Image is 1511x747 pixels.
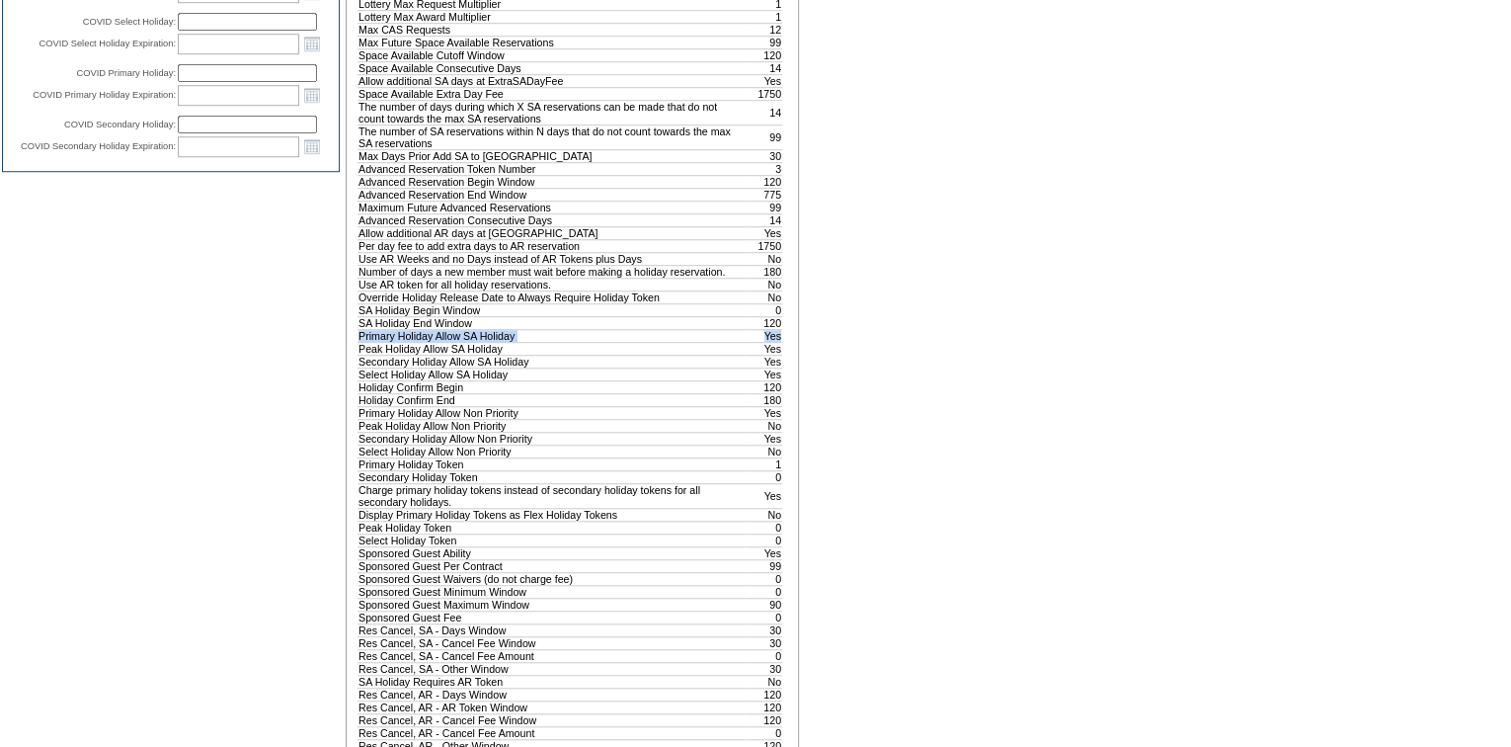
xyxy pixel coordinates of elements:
[301,84,323,106] a: Open the calendar popup.
[358,572,746,585] td: Sponsored Guest Waivers (do not charge fee)
[358,48,746,61] td: Space Available Cutoff Window
[746,572,782,585] td: 0
[746,675,782,688] td: No
[746,432,782,445] td: Yes
[746,534,782,546] td: 0
[358,355,746,368] td: Secondary Holiday Allow SA Holiday
[746,278,782,290] td: No
[746,23,782,36] td: 12
[358,342,746,355] td: Peak Holiday Allow SA Holiday
[301,135,323,157] a: Open the calendar popup.
[746,290,782,303] td: No
[40,39,176,48] label: COVID Select Holiday Expiration:
[746,649,782,662] td: 0
[746,688,782,701] td: 120
[358,213,746,226] td: Advanced Reservation Consecutive Days
[76,68,176,78] label: COVID Primary Holiday:
[746,252,782,265] td: No
[746,521,782,534] td: 0
[358,252,746,265] td: Use AR Weeks and no Days instead of AR Tokens plus Days
[746,406,782,419] td: Yes
[358,585,746,598] td: Sponsored Guest Minimum Window
[358,598,746,611] td: Sponsored Guest Maximum Window
[83,17,176,27] label: COVID Select Holiday:
[746,508,782,521] td: No
[746,48,782,61] td: 120
[358,149,746,162] td: Max Days Prior Add SA to [GEOGRAPHIC_DATA]
[746,470,782,483] td: 0
[746,636,782,649] td: 30
[358,162,746,175] td: Advanced Reservation Token Number
[746,303,782,316] td: 0
[358,406,746,419] td: Primary Holiday Allow Non Priority
[358,559,746,572] td: Sponsored Guest Per Contract
[746,559,782,572] td: 99
[358,380,746,393] td: Holiday Confirm Begin
[301,33,323,54] a: Open the calendar popup.
[746,701,782,713] td: 120
[746,546,782,559] td: Yes
[746,175,782,188] td: 120
[358,636,746,649] td: Res Cancel, SA - Cancel Fee Window
[746,342,782,355] td: Yes
[746,355,782,368] td: Yes
[358,61,746,74] td: Space Available Consecutive Days
[746,36,782,48] td: 99
[358,100,746,124] td: The number of days during which X SA reservations can be made that do not count towards the max S...
[746,713,782,726] td: 120
[358,23,746,36] td: Max CAS Requests
[358,201,746,213] td: Maximum Future Advanced Reservations
[358,623,746,636] td: Res Cancel, SA - Days Window
[358,303,746,316] td: SA Holiday Begin Window
[358,278,746,290] td: Use AR token for all holiday reservations.
[358,432,746,445] td: Secondary Holiday Allow Non Priority
[746,188,782,201] td: 775
[358,470,746,483] td: Secondary Holiday Token
[358,188,746,201] td: Advanced Reservation End Window
[33,90,176,100] label: COVID Primary Holiday Expiration:
[746,726,782,739] td: 0
[358,649,746,662] td: Res Cancel, SA - Cancel Fee Amount
[746,265,782,278] td: 180
[746,368,782,380] td: Yes
[358,457,746,470] td: Primary Holiday Token
[746,662,782,675] td: 30
[358,508,746,521] td: Display Primary Holiday Tokens as Flex Holiday Tokens
[746,213,782,226] td: 14
[21,141,176,151] label: COVID Secondary Holiday Expiration:
[64,120,176,129] label: COVID Secondary Holiday:
[358,662,746,675] td: Res Cancel, SA - Other Window
[358,688,746,701] td: Res Cancel, AR - Days Window
[746,149,782,162] td: 30
[358,419,746,432] td: Peak Holiday Allow Non Priority
[746,162,782,175] td: 3
[358,546,746,559] td: Sponsored Guest Ability
[746,239,782,252] td: 1750
[358,675,746,688] td: SA Holiday Requires AR Token
[358,239,746,252] td: Per day fee to add extra days to AR reservation
[746,124,782,149] td: 99
[746,201,782,213] td: 99
[358,534,746,546] td: Select Holiday Token
[746,598,782,611] td: 90
[746,87,782,100] td: 1750
[746,419,782,432] td: No
[746,611,782,623] td: 0
[358,87,746,100] td: Space Available Extra Day Fee
[358,10,746,23] td: Lottery Max Award Multiplier
[746,74,782,87] td: Yes
[358,713,746,726] td: Res Cancel, AR - Cancel Fee Window
[358,393,746,406] td: Holiday Confirm End
[746,226,782,239] td: Yes
[358,521,746,534] td: Peak Holiday Token
[358,611,746,623] td: Sponsored Guest Fee
[746,445,782,457] td: No
[746,483,782,508] td: Yes
[358,226,746,239] td: Allow additional AR days at [GEOGRAPHIC_DATA]
[746,393,782,406] td: 180
[358,124,746,149] td: The number of SA reservations within N days that do not count towards the max SA reservations
[358,445,746,457] td: Select Holiday Allow Non Priority
[746,10,782,23] td: 1
[358,701,746,713] td: Res Cancel, AR - AR Token Window
[746,585,782,598] td: 0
